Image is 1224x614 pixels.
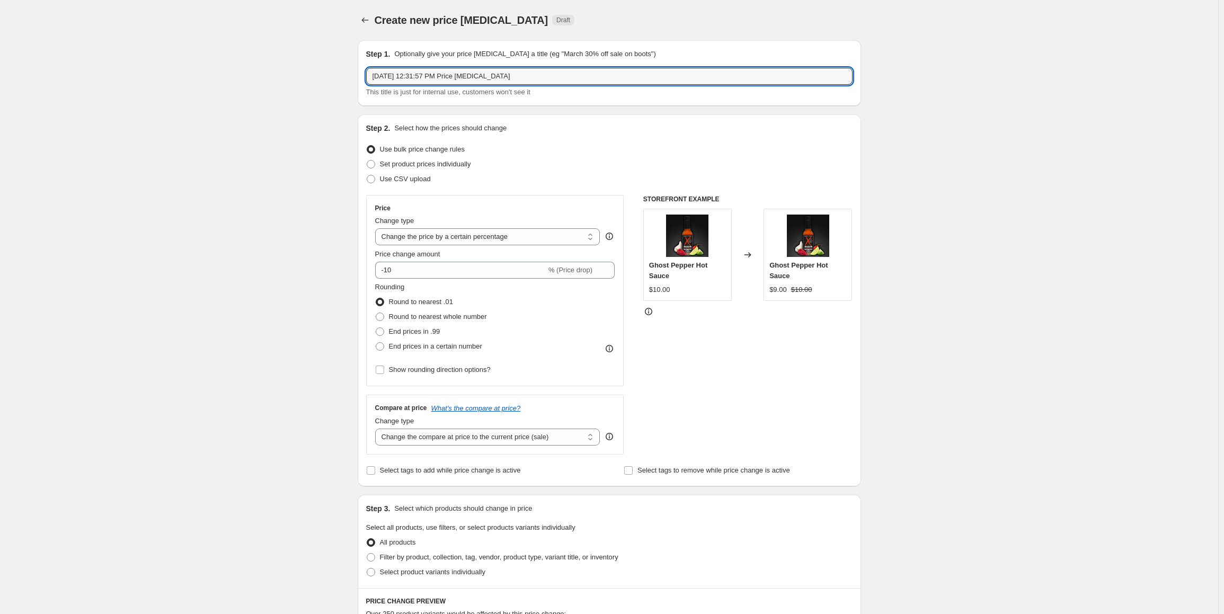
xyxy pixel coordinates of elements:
[366,523,575,531] span: Select all products, use filters, or select products variants individually
[394,123,507,134] p: Select how the prices should change
[604,231,615,242] div: help
[394,503,532,514] p: Select which products should change in price
[380,568,485,576] span: Select product variants individually
[366,123,391,134] h2: Step 2.
[389,366,491,373] span: Show rounding direction options?
[394,49,655,59] p: Optionally give your price [MEDICAL_DATA] a title (eg "March 30% off sale on boots")
[389,342,482,350] span: End prices in a certain number
[666,215,708,257] img: Ghost_Pepper_Hot_Sauce_b51e8ad3-0e9c-4fe1-bc21-ecce4c7051fd_80x.webp
[787,215,829,257] img: Ghost_Pepper_Hot_Sauce_b51e8ad3-0e9c-4fe1-bc21-ecce4c7051fd_80x.webp
[649,261,708,280] span: Ghost Pepper Hot Sauce
[358,13,372,28] button: Price change jobs
[389,327,440,335] span: End prices in .99
[380,466,521,474] span: Select tags to add while price change is active
[380,145,465,153] span: Use bulk price change rules
[380,538,416,546] span: All products
[389,313,487,321] span: Round to nearest whole number
[548,266,592,274] span: % (Price drop)
[643,195,853,203] h6: STOREFRONT EXAMPLE
[366,503,391,514] h2: Step 3.
[649,284,670,295] div: $10.00
[366,597,853,606] h6: PRICE CHANGE PREVIEW
[375,204,391,212] h3: Price
[366,68,853,85] input: 30% off holiday sale
[431,404,521,412] button: What's the compare at price?
[375,283,405,291] span: Rounding
[375,14,548,26] span: Create new price [MEDICAL_DATA]
[637,466,790,474] span: Select tags to remove while price change is active
[380,160,471,168] span: Set product prices individually
[604,431,615,442] div: help
[375,217,414,225] span: Change type
[556,16,570,24] span: Draft
[375,404,427,412] h3: Compare at price
[769,284,787,295] div: $9.00
[769,261,828,280] span: Ghost Pepper Hot Sauce
[375,250,440,258] span: Price change amount
[389,298,453,306] span: Round to nearest .01
[380,553,618,561] span: Filter by product, collection, tag, vendor, product type, variant title, or inventory
[375,417,414,425] span: Change type
[375,262,546,279] input: -15
[791,284,812,295] strike: $10.00
[380,175,431,183] span: Use CSV upload
[366,88,530,96] span: This title is just for internal use, customers won't see it
[366,49,391,59] h2: Step 1.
